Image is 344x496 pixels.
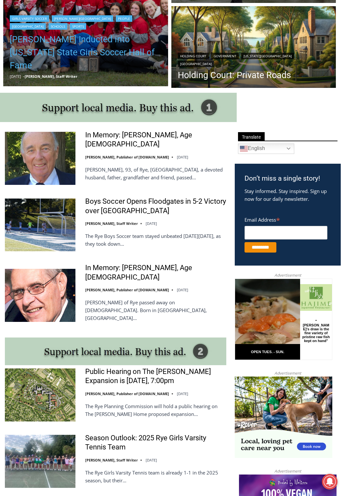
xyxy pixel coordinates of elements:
[178,61,214,67] a: [GEOGRAPHIC_DATA]
[10,15,49,22] a: Girls Varsity Soccer
[146,221,157,226] time: [DATE]
[5,368,75,421] img: Public Hearing on The Osborn Expansion is Tuesday, 7:00pm
[85,287,169,292] a: [PERSON_NAME], Publisher of [DOMAIN_NAME]
[268,370,308,376] span: Advertisement
[240,145,248,153] img: en
[238,144,294,154] a: English
[178,51,330,67] div: | | |
[23,74,25,79] span: –
[170,65,301,79] span: Intern @ [DOMAIN_NAME]
[241,53,294,59] a: [US_STATE][GEOGRAPHIC_DATA]
[245,213,327,225] label: Email Address
[85,469,226,484] p: The Rye Girls Varsity Tennis team is already 1-1 in the 2025 season, but their…
[5,435,75,488] img: Season Outlook: 2025 Rye Girls Varsity Tennis Team
[268,468,308,474] span: Advertisement
[171,6,336,89] img: DALLE 2025-09-08 Holding Court 2025-09-09 Private Roads
[211,53,239,59] a: Government
[268,272,308,278] span: Advertisement
[85,131,226,149] a: In Memory: [PERSON_NAME], Age [DEMOGRAPHIC_DATA]
[2,67,64,92] span: Open Tues. - Sun. [PHONE_NUMBER]
[156,63,315,81] a: Intern @ [DOMAIN_NAME]
[245,173,331,184] h3: Don’t miss a single story!
[85,155,169,159] a: [PERSON_NAME], Publisher of [DOMAIN_NAME]
[5,132,75,185] img: In Memory: Richard Allen Hynson, Age 93
[116,15,132,22] a: People
[48,23,67,30] a: Schools
[10,14,162,30] div: | | | | |
[238,132,265,141] span: Translate
[85,197,226,215] a: Boys Soccer Opens Floodgates in 5-2 Victory over [GEOGRAPHIC_DATA]
[70,23,86,30] a: Sports
[245,187,331,203] p: Stay informed. Stay inspired. Sign up now for our daily newsletter.
[177,287,188,292] time: [DATE]
[85,263,226,282] a: In Memory: [PERSON_NAME], Age [DEMOGRAPHIC_DATA]
[85,367,226,386] a: Public Hearing on The [PERSON_NAME] Expansion is [DATE], 7:00pm
[85,298,226,322] p: [PERSON_NAME] of Rye passed away on [DEMOGRAPHIC_DATA]. Born in [GEOGRAPHIC_DATA], [GEOGRAPHIC_DA...
[85,434,226,452] a: Season Outlook: 2025 Rye Girls Varsity Tennis Team
[5,269,75,322] img: In Memory: Donald J. Demas, Age 90
[178,53,209,59] a: Holding Court
[10,23,46,30] a: [GEOGRAPHIC_DATA]
[177,391,188,396] time: [DATE]
[67,41,96,78] div: "[PERSON_NAME]'s draw is the fine variety of pristine raw fish kept on hand"
[10,33,162,72] a: [PERSON_NAME] Inducted into [US_STATE] State Girls Soccer Hall of Fame
[52,15,113,22] a: [PERSON_NAME][GEOGRAPHIC_DATA]
[85,221,138,226] a: [PERSON_NAME], Staff Writer
[85,402,226,418] p: The Rye Planning Commission will hold a public hearing on The [PERSON_NAME] Home proposed expansion…
[25,74,77,79] a: [PERSON_NAME], Staff Writer
[10,74,21,79] time: [DATE]
[178,70,330,80] a: Holding Court: Private Roads
[85,391,169,396] a: [PERSON_NAME], Publisher of [DOMAIN_NAME]
[177,155,188,159] time: [DATE]
[171,6,336,89] a: Read More Holding Court: Private Roads
[85,232,226,248] p: The Rye Boys Soccer team stayed unbeated [DATE][DATE], as they took down…
[85,458,138,462] a: [PERSON_NAME], Staff Writer
[85,166,226,181] p: [PERSON_NAME], 93, of Rye, [GEOGRAPHIC_DATA], a devoted husband, father, grandfather and friend, ...
[5,338,226,365] img: support local media, buy this ad
[146,458,157,462] time: [DATE]
[5,199,75,252] img: Boys Soccer Opens Floodgates in 5-2 Victory over Westlake
[0,65,65,81] a: Open Tues. - Sun. [PHONE_NUMBER]
[164,0,307,63] div: "We would have speakers with experience in local journalism speak to us about their experiences a...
